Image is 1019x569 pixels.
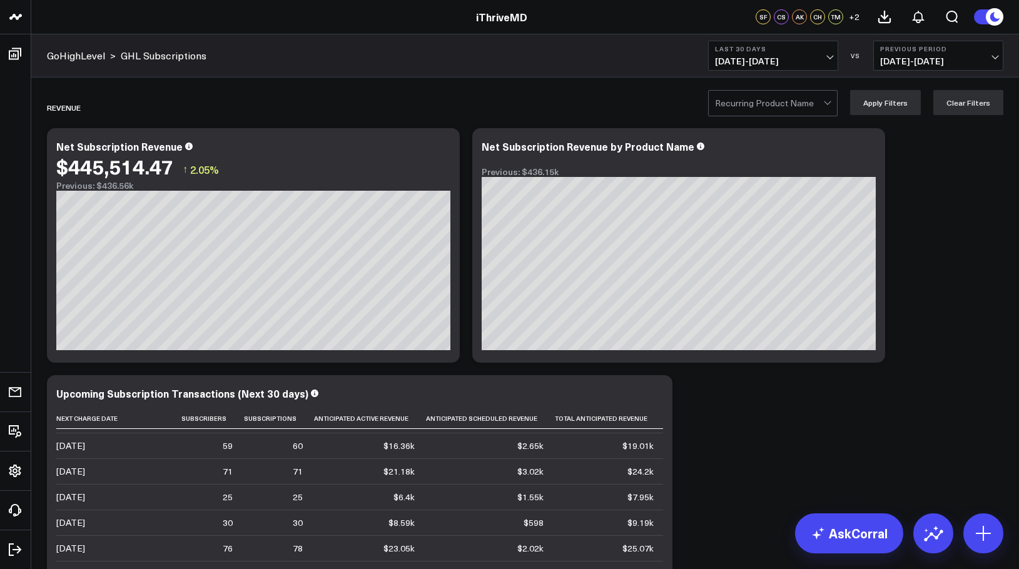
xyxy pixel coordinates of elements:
div: Revenue [47,93,81,122]
div: CH [810,9,825,24]
a: iThriveMD [476,10,527,24]
b: Last 30 Days [715,45,831,53]
button: Clear Filters [933,90,1003,115]
th: Total Anticipated Revenue [555,408,665,429]
div: $2.02k [517,542,544,555]
span: ↑ [183,161,188,178]
div: 76 [223,542,233,555]
div: AK [792,9,807,24]
a: GoHighLevel [47,49,105,63]
div: 30 [223,516,233,529]
th: Anticipated Active Revenue [314,408,426,429]
div: $598 [524,516,544,529]
div: $21.18k [383,465,415,478]
div: 59 [223,440,233,452]
div: CS [774,9,789,24]
div: Upcoming Subscription Transactions (Next 30 days) [56,386,308,400]
div: 71 [223,465,233,478]
div: 60 [293,440,303,452]
span: + 2 [849,13,859,21]
th: Subscriptions [244,408,314,429]
div: Net Subscription Revenue by Product Name [482,139,694,153]
div: Previous: $436.15k [482,167,876,177]
div: $25.07k [622,542,654,555]
div: 25 [223,491,233,503]
div: 25 [293,491,303,503]
div: $1.55k [517,491,544,503]
div: $3.02k [517,465,544,478]
div: > [47,49,116,63]
div: Net Subscription Revenue [56,139,183,153]
th: Next Charge Date [56,408,181,429]
button: Last 30 Days[DATE]-[DATE] [708,41,838,71]
div: VS [844,52,867,59]
div: $23.05k [383,542,415,555]
button: Apply Filters [850,90,921,115]
div: $19.01k [622,440,654,452]
b: Previous Period [880,45,996,53]
button: +2 [846,9,861,24]
div: 71 [293,465,303,478]
div: [DATE] [56,440,85,452]
div: [DATE] [56,465,85,478]
a: GHL Subscriptions [121,49,206,63]
div: $24.2k [627,465,654,478]
a: AskCorral [795,513,903,553]
div: [DATE] [56,516,85,529]
div: 78 [293,542,303,555]
div: $8.59k [388,516,415,529]
th: Anticipated Scheduled Revenue [426,408,555,429]
div: $16.36k [383,440,415,452]
div: $445,514.47 [56,155,173,178]
div: 30 [293,516,303,529]
div: TM [828,9,843,24]
div: $2.65k [517,440,544,452]
div: [DATE] [56,491,85,503]
div: [DATE] [56,542,85,555]
th: Subscribers [181,408,244,429]
div: $9.19k [627,516,654,529]
div: SF [756,9,771,24]
span: [DATE] - [DATE] [880,56,996,66]
button: Previous Period[DATE]-[DATE] [873,41,1003,71]
span: 2.05% [190,163,219,176]
div: $6.4k [393,491,415,503]
div: $7.95k [627,491,654,503]
span: [DATE] - [DATE] [715,56,831,66]
div: Previous: $436.56k [56,181,450,191]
